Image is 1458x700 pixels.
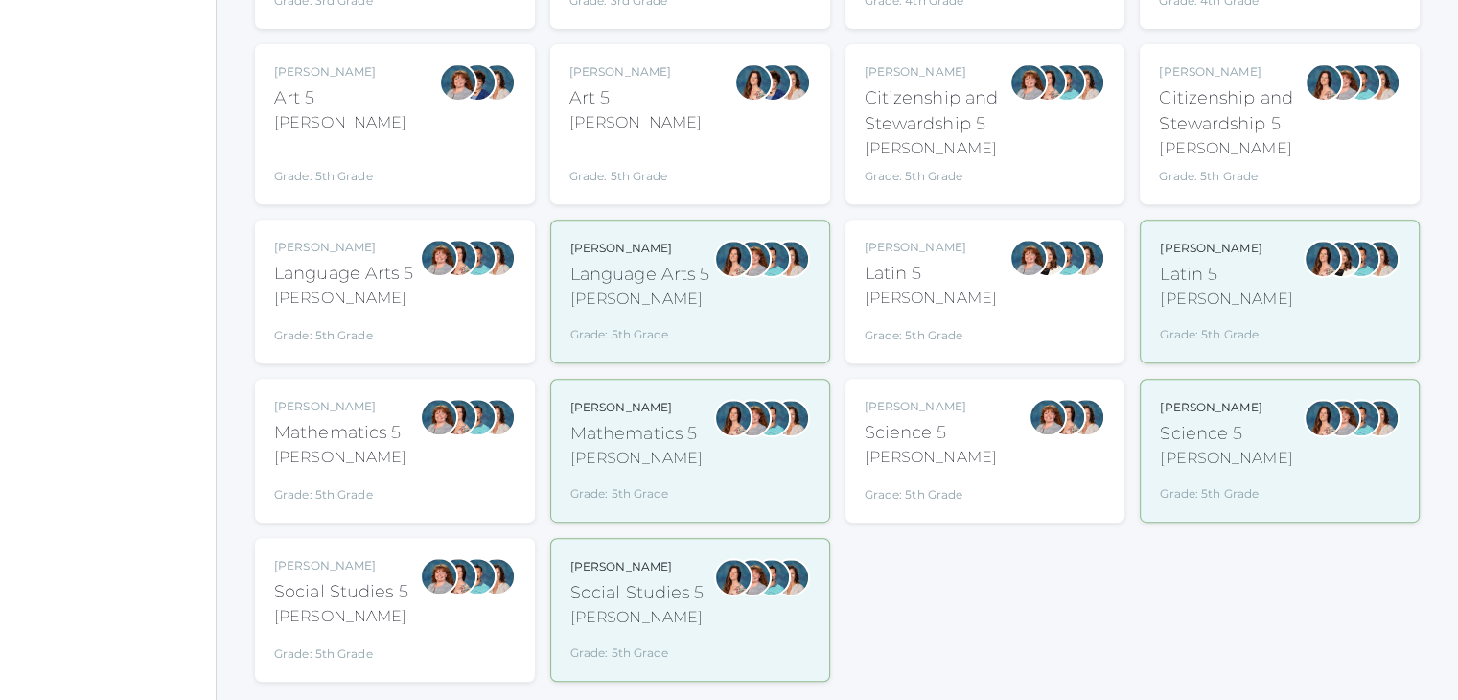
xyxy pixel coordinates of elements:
[752,558,791,596] div: Westen Taylor
[1160,318,1292,343] div: Grade: 5th Grade
[1323,399,1361,437] div: Sarah Bence
[1048,398,1086,436] div: Rebecca Salazar
[1343,63,1381,102] div: Westen Taylor
[1323,240,1361,278] div: Teresa Deutsch
[1159,137,1305,160] div: [PERSON_NAME]
[477,398,516,436] div: Cari Burke
[570,262,710,288] div: Language Arts 5
[274,261,414,287] div: Language Arts 5
[1361,240,1400,278] div: Cari Burke
[458,239,497,277] div: Westen Taylor
[1048,239,1086,277] div: Westen Taylor
[1324,63,1362,102] div: Sarah Bence
[1159,85,1305,137] div: Citizenship and Stewardship 5
[865,420,997,446] div: Science 5
[1029,63,1067,102] div: Rebecca Salazar
[274,420,406,446] div: Mathematics 5
[274,579,408,605] div: Social Studies 5
[865,446,997,469] div: [PERSON_NAME]
[420,398,458,436] div: Sarah Bence
[274,398,406,415] div: [PERSON_NAME]
[1160,240,1292,257] div: [PERSON_NAME]
[772,399,810,437] div: Cari Burke
[734,63,773,102] div: Rebecca Salazar
[274,239,414,256] div: [PERSON_NAME]
[274,63,406,81] div: [PERSON_NAME]
[1304,240,1342,278] div: Rebecca Salazar
[865,168,1010,185] div: Grade: 5th Grade
[570,637,705,662] div: Grade: 5th Grade
[714,558,752,596] div: Rebecca Salazar
[274,111,406,134] div: [PERSON_NAME]
[1160,421,1292,447] div: Science 5
[420,239,458,277] div: Sarah Bence
[274,287,414,310] div: [PERSON_NAME]
[439,63,477,102] div: Sarah Bence
[569,142,702,185] div: Grade: 5th Grade
[274,636,408,663] div: Grade: 5th Grade
[274,477,406,503] div: Grade: 5th Grade
[570,288,710,311] div: [PERSON_NAME]
[274,605,408,628] div: [PERSON_NAME]
[1160,478,1292,502] div: Grade: 5th Grade
[1067,239,1105,277] div: Cari Burke
[570,240,710,257] div: [PERSON_NAME]
[477,63,516,102] div: Cari Burke
[1029,239,1067,277] div: Teresa Deutsch
[773,63,811,102] div: Cari Burke
[1342,240,1380,278] div: Westen Taylor
[865,477,997,503] div: Grade: 5th Grade
[865,137,1010,160] div: [PERSON_NAME]
[1067,398,1105,436] div: Cari Burke
[1159,168,1305,185] div: Grade: 5th Grade
[570,399,703,416] div: [PERSON_NAME]
[458,557,497,595] div: Westen Taylor
[439,239,477,277] div: Rebecca Salazar
[865,287,997,310] div: [PERSON_NAME]
[865,261,997,287] div: Latin 5
[274,557,408,574] div: [PERSON_NAME]
[865,239,997,256] div: [PERSON_NAME]
[1029,398,1067,436] div: Sarah Bence
[772,240,810,278] div: Cari Burke
[274,85,406,111] div: Art 5
[569,85,702,111] div: Art 5
[570,580,705,606] div: Social Studies 5
[1009,63,1048,102] div: Sarah Bence
[1305,63,1343,102] div: Rebecca Salazar
[1048,63,1086,102] div: Westen Taylor
[569,63,702,81] div: [PERSON_NAME]
[570,478,703,502] div: Grade: 5th Grade
[753,63,792,102] div: Carolyn Sugimoto
[570,318,710,343] div: Grade: 5th Grade
[1159,63,1305,81] div: [PERSON_NAME]
[420,557,458,595] div: Sarah Bence
[865,317,997,344] div: Grade: 5th Grade
[865,63,1010,81] div: [PERSON_NAME]
[439,557,477,595] div: Rebecca Salazar
[1067,63,1105,102] div: Cari Burke
[752,399,791,437] div: Westen Taylor
[714,240,752,278] div: Rebecca Salazar
[274,317,414,344] div: Grade: 5th Grade
[714,399,752,437] div: Rebecca Salazar
[1160,399,1292,416] div: [PERSON_NAME]
[570,421,703,447] div: Mathematics 5
[458,398,497,436] div: Westen Taylor
[1362,63,1400,102] div: Cari Burke
[439,398,477,436] div: Rebecca Salazar
[477,239,516,277] div: Cari Burke
[274,446,406,469] div: [PERSON_NAME]
[733,558,772,596] div: Sarah Bence
[772,558,810,596] div: Cari Burke
[865,85,1010,137] div: Citizenship and Stewardship 5
[458,63,497,102] div: Carolyn Sugimoto
[733,240,772,278] div: Sarah Bence
[1160,262,1292,288] div: Latin 5
[477,557,516,595] div: Cari Burke
[865,398,997,415] div: [PERSON_NAME]
[1160,288,1292,311] div: [PERSON_NAME]
[1361,399,1400,437] div: Cari Burke
[274,142,406,185] div: Grade: 5th Grade
[1160,447,1292,470] div: [PERSON_NAME]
